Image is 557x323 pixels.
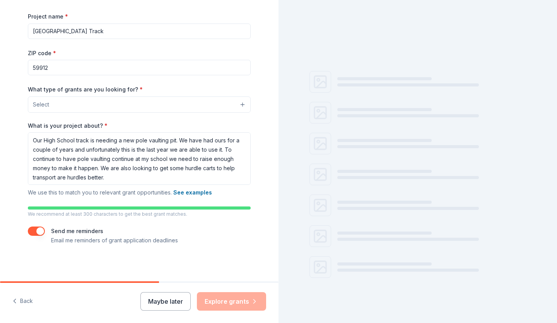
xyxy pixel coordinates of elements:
[51,228,103,234] label: Send me reminders
[28,189,212,196] span: We use this to match you to relevant grant opportunities.
[28,96,251,113] button: Select
[28,13,68,20] label: Project name
[140,292,191,311] button: Maybe later
[173,188,212,197] button: See examples
[51,236,178,245] p: Email me reminders of grant application deadlines
[12,293,33,309] button: Back
[28,86,143,93] label: What type of grants are you looking for?
[28,122,108,130] label: What is your project about?
[28,132,251,185] textarea: Our High School track is needing a new pole vaulting pit. We have had ours for a couple of years ...
[28,24,251,39] input: After school program
[28,60,251,75] input: 12345 (U.S. only)
[33,100,49,109] span: Select
[28,211,251,217] p: We recommend at least 300 characters to get the best grant matches.
[28,49,56,57] label: ZIP code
